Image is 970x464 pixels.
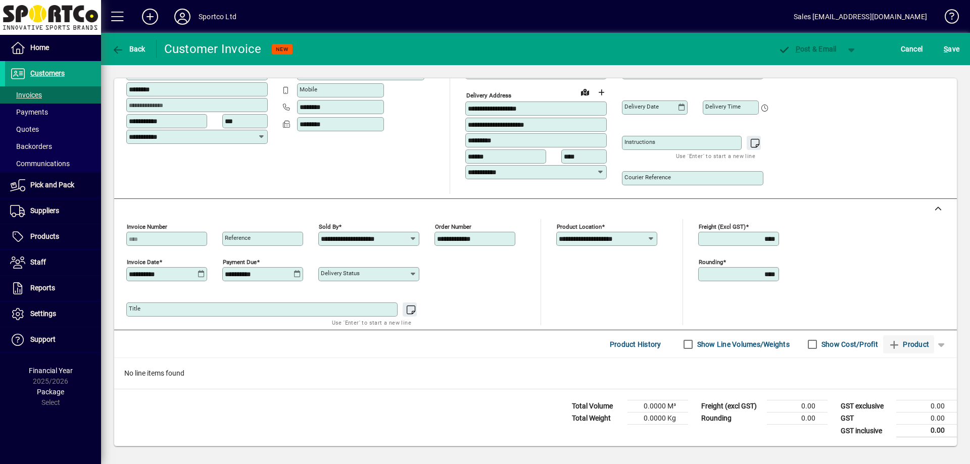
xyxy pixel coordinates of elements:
[593,84,609,100] button: Choose address
[696,400,767,413] td: Freight (excl GST)
[794,9,927,25] div: Sales [EMAIL_ADDRESS][DOMAIN_NAME]
[898,40,926,58] button: Cancel
[896,425,957,437] td: 0.00
[5,86,101,104] a: Invoices
[5,327,101,352] a: Support
[627,413,688,425] td: 0.0000 Kg
[577,84,593,100] a: View on map
[5,276,101,301] a: Reports
[624,103,659,110] mat-label: Delivery date
[435,223,471,230] mat-label: Order number
[557,223,602,230] mat-label: Product location
[610,336,661,352] span: Product History
[300,86,317,93] mat-label: Mobile
[10,142,52,150] span: Backorders
[896,413,957,425] td: 0.00
[937,2,957,35] a: Knowledge Base
[30,207,59,215] span: Suppliers
[276,46,288,53] span: NEW
[836,425,896,437] td: GST inclusive
[883,335,934,353] button: Product
[127,223,167,230] mat-label: Invoice number
[30,69,65,77] span: Customers
[30,181,74,189] span: Pick and Pack
[699,259,723,266] mat-label: Rounding
[5,104,101,121] a: Payments
[199,9,236,25] div: Sportco Ltd
[30,258,46,266] span: Staff
[888,336,929,352] span: Product
[225,234,251,241] mat-label: Reference
[901,41,923,57] span: Cancel
[101,40,157,58] app-page-header-button: Back
[5,121,101,138] a: Quotes
[332,317,411,328] mat-hint: Use 'Enter' to start a new line
[5,138,101,155] a: Backorders
[37,388,64,396] span: Package
[223,259,257,266] mat-label: Payment due
[30,284,55,292] span: Reports
[567,413,627,425] td: Total Weight
[30,43,49,51] span: Home
[767,413,828,425] td: 0.00
[699,223,746,230] mat-label: Freight (excl GST)
[778,45,837,53] span: ost & Email
[705,103,741,110] mat-label: Delivery time
[606,335,665,353] button: Product History
[29,367,73,375] span: Financial Year
[5,301,101,327] a: Settings
[112,45,145,53] span: Back
[627,400,688,413] td: 0.0000 M³
[319,223,338,230] mat-label: Sold by
[5,173,101,198] a: Pick and Pack
[10,125,39,133] span: Quotes
[321,270,360,277] mat-label: Delivery status
[30,335,56,343] span: Support
[5,250,101,275] a: Staff
[773,40,842,58] button: Post & Email
[5,35,101,61] a: Home
[624,174,671,181] mat-label: Courier Reference
[5,155,101,172] a: Communications
[836,400,896,413] td: GST exclusive
[166,8,199,26] button: Profile
[114,358,957,389] div: No line items found
[129,305,140,312] mat-label: Title
[896,400,957,413] td: 0.00
[10,160,70,168] span: Communications
[676,150,755,162] mat-hint: Use 'Enter' to start a new line
[836,413,896,425] td: GST
[109,40,148,58] button: Back
[5,224,101,249] a: Products
[944,41,959,57] span: ave
[767,400,828,413] td: 0.00
[134,8,166,26] button: Add
[10,91,42,99] span: Invoices
[819,339,878,349] label: Show Cost/Profit
[30,310,56,318] span: Settings
[944,45,948,53] span: S
[30,232,59,240] span: Products
[941,40,962,58] button: Save
[796,45,800,53] span: P
[164,41,262,57] div: Customer Invoice
[696,413,767,425] td: Rounding
[567,400,627,413] td: Total Volume
[695,339,790,349] label: Show Line Volumes/Weights
[10,108,48,116] span: Payments
[624,138,655,145] mat-label: Instructions
[127,259,159,266] mat-label: Invoice date
[5,198,101,224] a: Suppliers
